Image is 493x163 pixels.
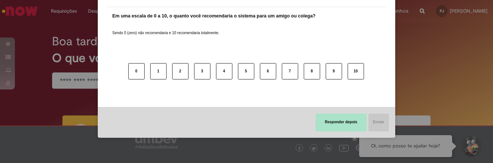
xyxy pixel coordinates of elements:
button: 10 [348,63,364,79]
button: 5 [238,63,254,79]
button: 8 [304,63,320,79]
button: 4 [216,63,232,79]
button: Responder depois [316,114,367,131]
button: 0 [128,63,145,79]
button: 3 [194,63,210,79]
button: 6 [260,63,276,79]
label: Em uma escala de 0 a 10, o quanto você recomendaria o sistema para um amigo ou colega? [112,13,316,20]
button: 7 [282,63,298,79]
button: 9 [326,63,342,79]
label: Sendo 0 (zero) não recomendaria e 10 recomendaria totalmente. [112,22,219,36]
button: 1 [150,63,167,79]
button: 2 [172,63,188,79]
